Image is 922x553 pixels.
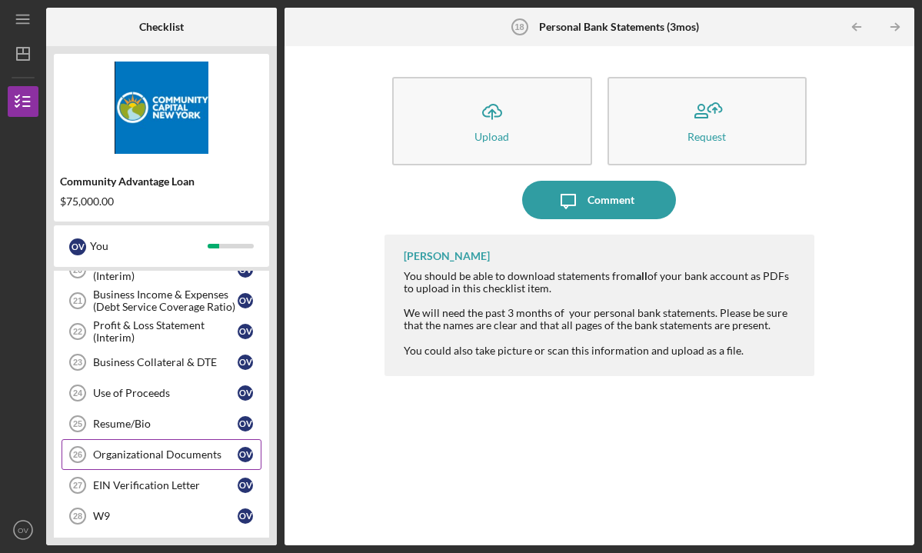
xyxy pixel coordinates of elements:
a: 27EIN Verification LetterOV [62,470,261,501]
tspan: 18 [514,22,524,32]
a: 21Business Income & Expenses (Debt Service Coverage Ratio)OV [62,285,261,316]
div: Profit & Loss Statement (Interim) [93,319,238,344]
div: Resume/Bio [93,418,238,430]
tspan: 28 [73,511,82,521]
div: EIN Verification Letter [93,479,238,491]
a: 24Use of ProceedsOV [62,378,261,408]
button: Request [607,77,807,165]
a: 23Business Collateral & DTEOV [62,347,261,378]
div: O V [238,293,253,308]
tspan: 24 [73,388,83,398]
button: OV [8,515,38,545]
div: O V [238,385,253,401]
div: O V [238,478,253,493]
div: Community Advantage Loan [60,175,263,188]
div: O V [69,238,86,255]
text: OV [18,526,28,535]
strong: all [636,269,647,282]
button: Comment [522,181,676,219]
div: Comment [587,181,634,219]
div: O V [238,447,253,462]
div: [PERSON_NAME] [404,250,490,262]
div: O V [238,416,253,431]
div: Business Income & Expenses (Debt Service Coverage Ratio) [93,288,238,313]
div: $75,000.00 [60,195,263,208]
b: Checklist [139,21,184,33]
b: Personal Bank Statements (3mos) [539,21,699,33]
div: Use of Proceeds [93,387,238,399]
tspan: 27 [73,481,82,490]
div: O V [238,508,253,524]
a: 28W9OV [62,501,261,531]
tspan: 26 [73,450,82,459]
div: W9 [93,510,238,522]
div: Upload [474,131,509,142]
tspan: 22 [73,327,82,336]
div: Request [687,131,726,142]
button: Upload [392,77,592,165]
img: Product logo [54,62,269,154]
div: O V [238,355,253,370]
a: 25Resume/BioOV [62,408,261,439]
div: You [90,233,208,259]
tspan: 23 [73,358,82,367]
div: Business Collateral & DTE [93,356,238,368]
a: 26Organizational DocumentsOV [62,439,261,470]
div: You should be able to download statements from of your bank account as PDFs to upload in this che... [404,270,799,357]
a: 22Profit & Loss Statement (Interim)OV [62,316,261,347]
div: O V [238,324,253,339]
tspan: 21 [73,296,82,305]
tspan: 25 [73,419,82,428]
div: Organizational Documents [93,448,238,461]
